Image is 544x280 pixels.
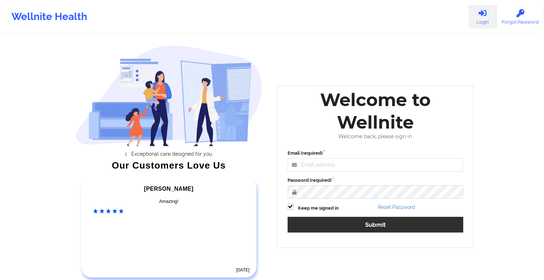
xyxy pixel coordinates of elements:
[82,151,262,157] li: Exceptional care designed for you.
[288,150,464,157] label: Email (required)
[288,177,464,184] label: Password (required)
[378,204,415,210] a: Reset Password
[288,217,464,232] button: Submit
[298,205,339,212] label: Keep me signed in
[283,134,469,140] div: Welcome back, please sign in
[288,158,464,172] input: Email address
[469,5,496,29] a: Login
[144,186,193,192] span: [PERSON_NAME]
[75,162,262,169] div: Our Customers Love Us
[496,5,544,29] a: Forgot Password
[236,267,250,272] time: [DATE]
[93,198,245,205] div: Amazing!
[75,45,262,146] img: wellnite-auth-hero_200.c722682e.png
[283,89,469,134] div: Welcome to Wellnite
